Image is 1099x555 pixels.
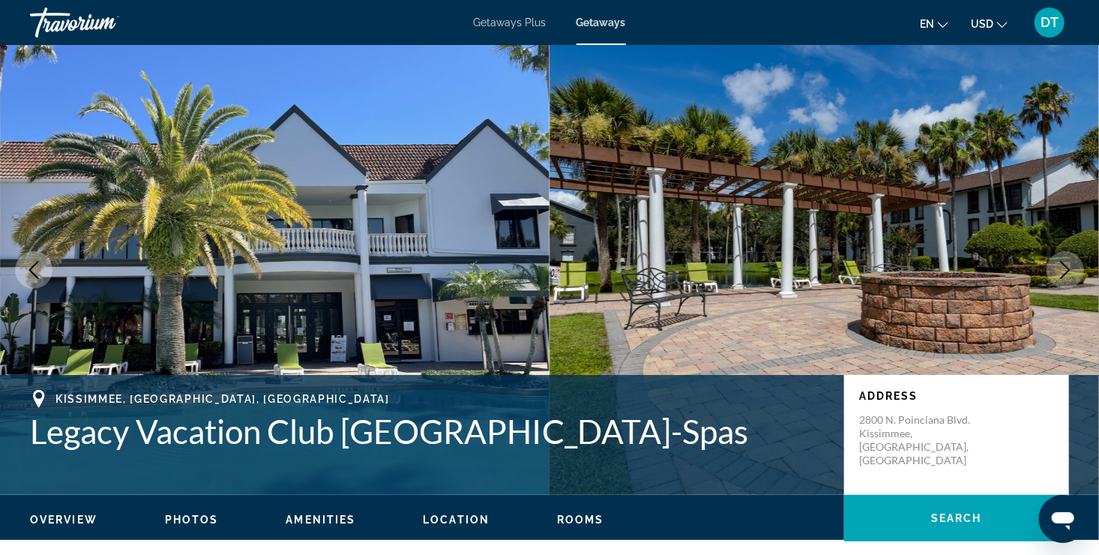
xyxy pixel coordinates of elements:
span: Location [423,514,490,526]
span: Photos [165,514,219,526]
button: Location [423,513,490,526]
a: Getaways Plus [474,16,547,28]
button: Overview [30,513,97,526]
span: Rooms [557,514,604,526]
p: Address [859,390,1054,402]
button: Next image [1047,251,1084,289]
button: Change language [920,13,948,34]
span: Kissimmee, [GEOGRAPHIC_DATA], [GEOGRAPHIC_DATA] [55,393,390,405]
button: Search [844,495,1069,541]
span: Search [931,512,982,524]
button: Rooms [557,513,604,526]
p: 2800 N. Poinciana Blvd. Kissimmee, [GEOGRAPHIC_DATA], [GEOGRAPHIC_DATA] [859,413,979,467]
span: DT [1041,15,1059,30]
a: Travorium [30,3,180,42]
span: Amenities [286,514,355,526]
h1: Legacy Vacation Club [GEOGRAPHIC_DATA]-Spas [30,412,829,451]
button: Amenities [286,513,355,526]
button: Photos [165,513,219,526]
button: User Menu [1030,7,1069,38]
button: Previous image [15,251,52,289]
span: USD [971,18,993,30]
span: en [920,18,934,30]
span: Overview [30,514,97,526]
iframe: Button to launch messaging window [1039,495,1087,543]
button: Change currency [971,13,1008,34]
a: Getaways [576,16,626,28]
